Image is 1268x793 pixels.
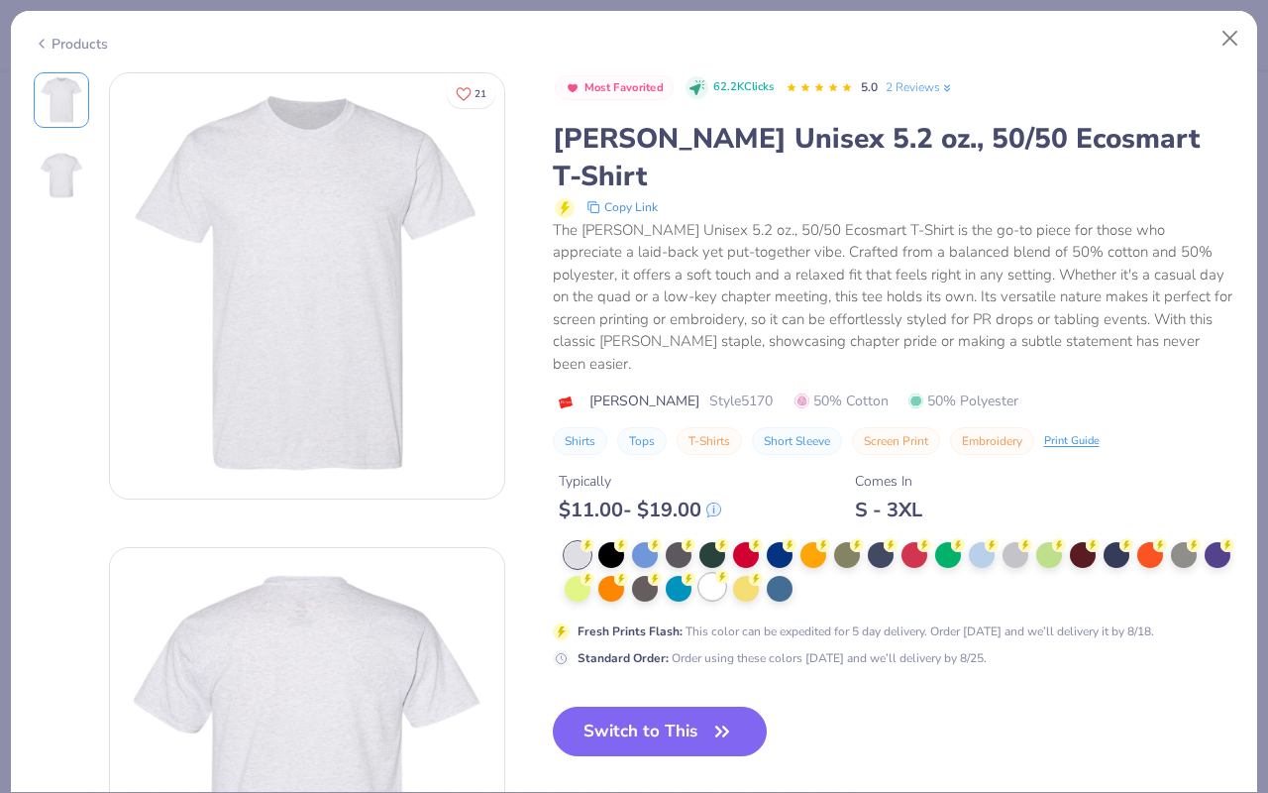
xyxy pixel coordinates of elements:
span: 50% Cotton [794,391,889,411]
div: The [PERSON_NAME] Unisex 5.2 oz., 50/50 Ecosmart T-Shirt is the go-to piece for those who appreci... [553,219,1235,376]
strong: Standard Order : [578,650,669,666]
button: Badge Button [555,75,675,101]
strong: Fresh Prints Flash : [578,623,683,639]
div: S - 3XL [855,498,922,522]
button: Embroidery [950,427,1034,455]
button: T-Shirts [677,427,742,455]
div: [PERSON_NAME] Unisex 5.2 oz., 50/50 Ecosmart T-Shirt [553,120,1235,195]
button: Screen Print [852,427,940,455]
button: Tops [617,427,667,455]
span: 5.0 [861,79,878,95]
div: Print Guide [1044,433,1100,450]
div: Order using these colors [DATE] and we’ll delivery by 8/25. [578,649,987,667]
img: Front [110,88,504,483]
div: This color can be expedited for 5 day delivery. Order [DATE] and we’ll delivery it by 8/18. [578,623,1154,640]
img: Back [38,152,85,199]
span: Most Favorited [584,82,664,93]
span: 21 [475,89,486,99]
button: Switch to This [553,707,768,756]
div: Comes In [855,471,922,492]
span: [PERSON_NAME] [589,391,699,411]
a: 2 Reviews [886,78,954,96]
button: Close [1212,20,1249,57]
img: Most Favorited sort [565,80,581,96]
div: Products [34,34,108,55]
div: 5.0 Stars [786,72,853,104]
span: 62.2K Clicks [713,79,774,96]
img: brand logo [553,395,580,410]
button: Shirts [553,427,607,455]
button: Short Sleeve [752,427,842,455]
button: Like [447,79,495,108]
div: Typically [559,471,721,492]
span: Style 5170 [709,391,773,411]
div: $ 11.00 - $ 19.00 [559,498,721,522]
button: copy to clipboard [581,195,664,219]
span: 50% Polyester [908,391,1018,411]
img: Front [38,76,85,124]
